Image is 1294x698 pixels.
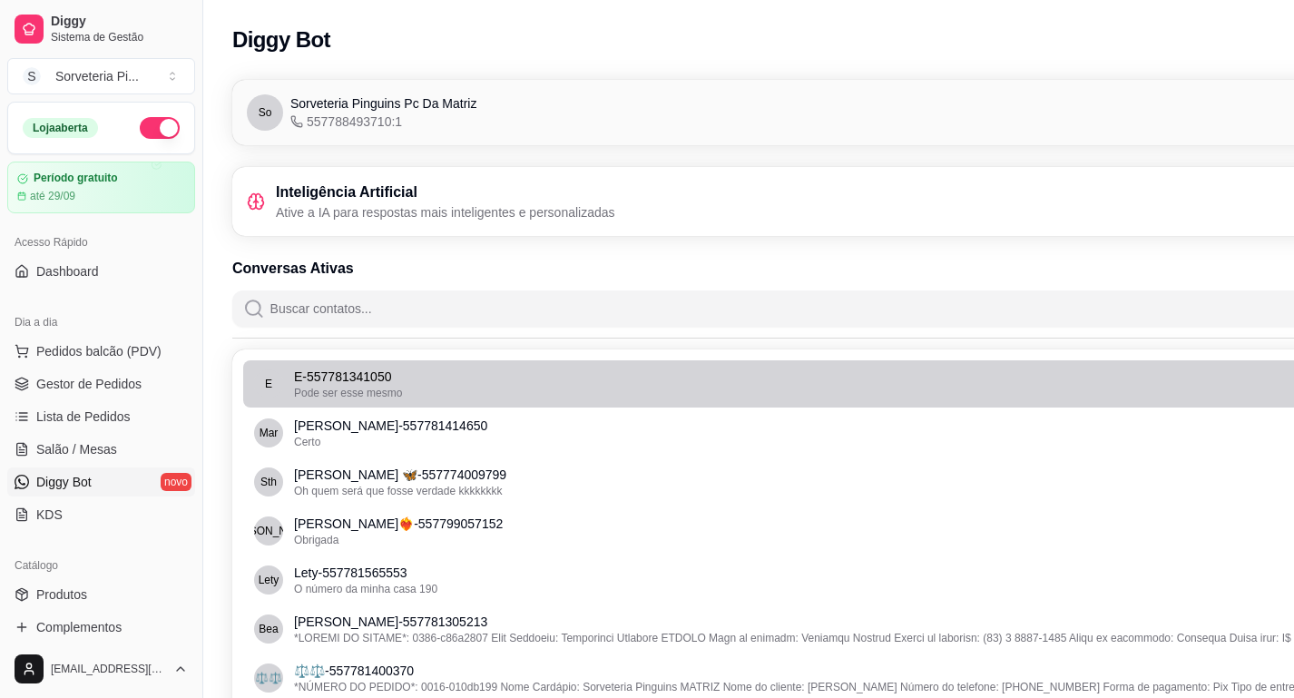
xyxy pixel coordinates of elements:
span: Certo [294,436,320,448]
span: Gestor de Pedidos [36,375,142,393]
div: Catálogo [7,551,195,580]
div: Acesso Rápido [7,228,195,257]
span: Diggy [51,14,188,30]
span: O número da minha casa 190 [294,583,437,595]
span: Lista de Pedidos [36,408,131,426]
a: Lista de Pedidos [7,402,195,431]
h2: Diggy Bot [232,25,330,54]
span: E [265,377,272,391]
span: KDS [36,506,63,524]
a: Gestor de Pedidos [7,369,195,398]
span: Produtos [36,585,87,604]
article: Período gratuito [34,172,118,185]
span: Ray❤‍🔥 [224,524,314,538]
span: Diggy Bot [36,473,92,491]
span: Marcio Guimaraes [260,426,279,440]
span: Pedidos balcão (PDV) [36,342,162,360]
h3: Conversas Ativas [232,258,354,280]
a: DiggySistema de Gestão [7,7,195,51]
span: Sthefany Rocha 🦋 [260,475,277,489]
a: Dashboard [7,257,195,286]
div: Sorveteria Pi ... [55,67,139,85]
span: Dashboard [36,262,99,280]
div: Loja aberta [23,118,98,138]
span: Lety [259,573,279,587]
a: Produtos [7,580,195,609]
span: Beatriz [259,622,278,636]
div: Dia a dia [7,308,195,337]
span: Sorveteria Pinguins Pc Da Matriz [290,94,476,113]
span: So [259,105,272,120]
span: S [23,67,41,85]
span: Pode ser esse mesmo [294,387,402,399]
span: [EMAIL_ADDRESS][DOMAIN_NAME] [51,662,166,676]
button: [EMAIL_ADDRESS][DOMAIN_NAME] [7,647,195,691]
a: Diggy Botnovo [7,467,195,496]
span: ⚖️⚖️ [255,671,282,685]
span: 557788493710:1 [290,113,402,131]
button: Pedidos balcão (PDV) [7,337,195,366]
button: Alterar Status [140,117,180,139]
a: Período gratuitoaté 29/09 [7,162,195,213]
h3: Inteligência Artificial [276,182,615,203]
span: Sistema de Gestão [51,30,188,44]
a: Salão / Mesas [7,435,195,464]
article: até 29/09 [30,189,75,203]
span: Complementos [36,618,122,636]
a: Complementos [7,613,195,642]
a: KDS [7,500,195,529]
p: Ative a IA para respostas mais inteligentes e personalizadas [276,203,615,221]
button: Select a team [7,58,195,94]
span: Salão / Mesas [36,440,117,458]
span: Oh quem será que fosse verdade kkkkkkkk [294,485,502,497]
span: Obrigada [294,534,338,546]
